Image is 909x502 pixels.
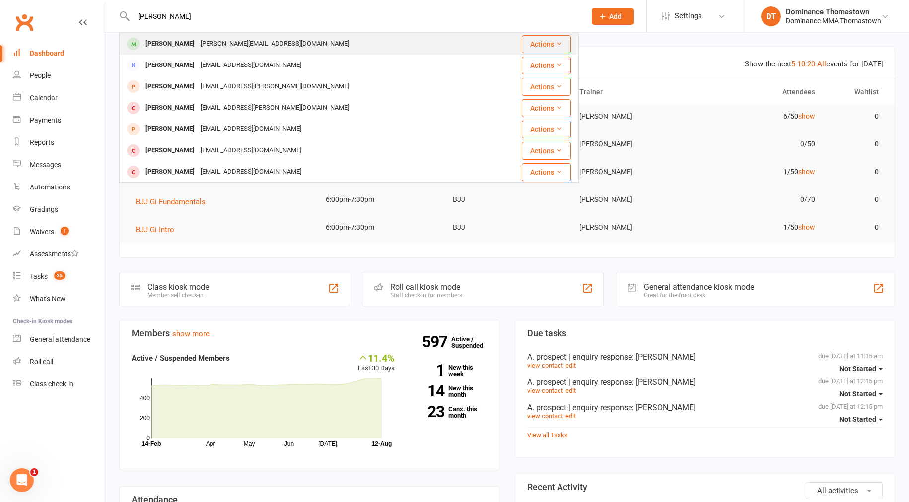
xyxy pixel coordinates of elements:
[142,58,198,72] div: [PERSON_NAME]
[198,122,304,136] div: [EMAIL_ADDRESS][DOMAIN_NAME]
[522,35,571,53] button: Actions
[632,403,696,412] span: : [PERSON_NAME]
[797,60,805,68] a: 10
[30,94,58,102] div: Calendar
[13,64,105,87] a: People
[570,105,698,128] td: [PERSON_NAME]
[839,415,876,423] span: Not Started
[698,79,825,105] th: Attendees
[839,390,876,398] span: Not Started
[527,431,568,439] a: View all Tasks
[30,358,53,366] div: Roll call
[798,223,815,231] a: show
[798,112,815,120] a: show
[824,105,888,128] td: 0
[644,282,754,292] div: General attendance kiosk mode
[198,37,352,51] div: [PERSON_NAME][EMAIL_ADDRESS][DOMAIN_NAME]
[13,265,105,288] a: Tasks 35
[30,228,54,236] div: Waivers
[798,168,815,176] a: show
[136,196,212,208] button: BJJ Gi Fundamentals
[698,132,825,156] td: 0/50
[198,58,304,72] div: [EMAIL_ADDRESS][DOMAIN_NAME]
[147,292,209,299] div: Member self check-in
[142,165,198,179] div: [PERSON_NAME]
[13,131,105,154] a: Reports
[839,410,883,428] button: Not Started
[198,101,352,115] div: [EMAIL_ADDRESS][PERSON_NAME][DOMAIN_NAME]
[142,79,198,94] div: [PERSON_NAME]
[30,272,48,280] div: Tasks
[522,163,571,181] button: Actions
[632,377,696,387] span: : [PERSON_NAME]
[675,5,702,27] span: Settings
[30,161,61,169] div: Messages
[13,87,105,109] a: Calendar
[791,60,795,68] a: 5
[30,468,38,476] span: 1
[410,364,488,377] a: 1New this week
[410,383,444,398] strong: 14
[30,335,90,343] div: General attendance
[13,288,105,310] a: What's New
[806,482,883,499] button: All activities
[839,365,876,373] span: Not Started
[698,188,825,211] td: 0/70
[522,142,571,160] button: Actions
[358,352,395,363] div: 11.4%
[13,176,105,198] a: Automations
[570,79,698,105] th: Trainer
[142,37,198,51] div: [PERSON_NAME]
[30,250,79,258] div: Assessments
[817,60,826,68] a: All
[565,387,576,394] a: edit
[522,99,571,117] button: Actions
[13,351,105,373] a: Roll call
[786,16,881,25] div: Dominance MMA Thomastown
[136,197,206,206] span: BJJ Gi Fundamentals
[698,216,825,239] td: 1/50
[198,79,352,94] div: [EMAIL_ADDRESS][PERSON_NAME][DOMAIN_NAME]
[745,58,884,70] div: Show the next events for [DATE]
[131,9,579,23] input: Search...
[570,160,698,184] td: [PERSON_NAME]
[10,468,34,492] iframe: Intercom live chat
[824,132,888,156] td: 0
[136,224,181,236] button: BJJ Gi Intro
[698,160,825,184] td: 1/50
[824,79,888,105] th: Waitlist
[570,216,698,239] td: [PERSON_NAME]
[390,292,462,299] div: Staff check-in for members
[30,205,58,213] div: Gradings
[30,49,64,57] div: Dashboard
[136,225,174,234] span: BJJ Gi Intro
[358,352,395,374] div: Last 30 Days
[198,165,304,179] div: [EMAIL_ADDRESS][DOMAIN_NAME]
[522,121,571,138] button: Actions
[527,328,883,338] h3: Due tasks
[527,362,563,369] a: view contact
[786,7,881,16] div: Dominance Thomastown
[61,227,69,235] span: 1
[451,328,495,356] a: 597Active / Suspended
[13,328,105,351] a: General attendance kiosk mode
[132,328,488,338] h3: Members
[527,412,563,420] a: view contact
[565,362,576,369] a: edit
[30,295,66,303] div: What's New
[824,216,888,239] td: 0
[13,109,105,131] a: Payments
[444,188,571,211] td: BJJ
[13,198,105,221] a: Gradings
[12,10,37,35] a: Clubworx
[132,354,230,363] strong: Active / Suspended Members
[13,154,105,176] a: Messages
[527,387,563,394] a: view contact
[30,183,70,191] div: Automations
[522,57,571,74] button: Actions
[817,486,858,495] span: All activities
[824,188,888,211] td: 0
[444,216,571,239] td: BJJ
[198,143,304,158] div: [EMAIL_ADDRESS][DOMAIN_NAME]
[142,143,198,158] div: [PERSON_NAME]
